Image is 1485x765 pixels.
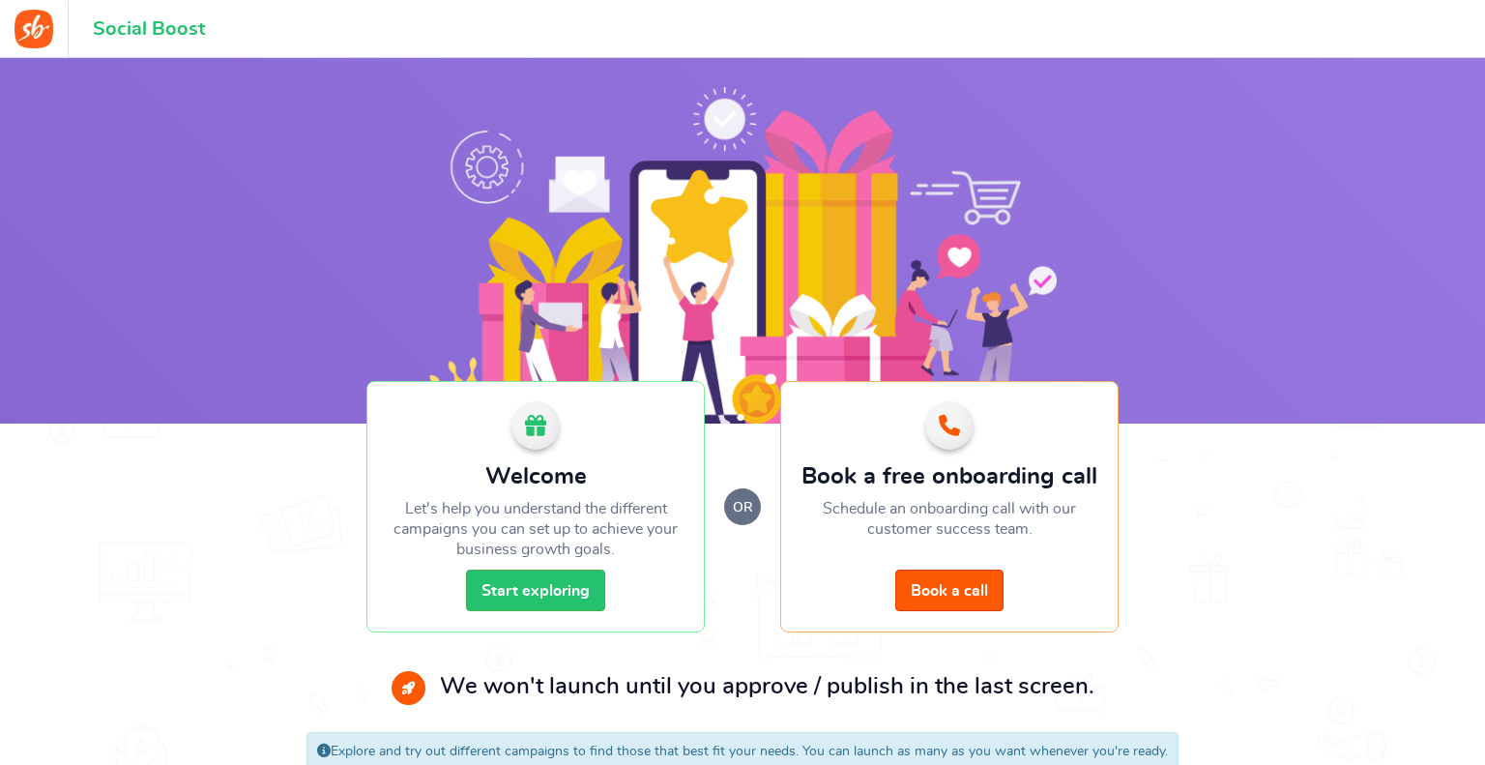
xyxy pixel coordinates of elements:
a: Start exploring [466,570,605,611]
a: Book a call [895,570,1004,611]
span: Let's help you understand the different campaigns you can set up to achieve your business growth ... [393,501,678,557]
img: Social Boost [15,10,53,48]
span: Schedule an onboarding call with our customer success team. [823,501,1076,537]
h2: Book a free onboarding call [801,464,1098,489]
p: We won't launch until you approve / publish in the last screen. [440,671,1094,704]
h1: Social Boost [93,18,205,40]
h2: Welcome [387,464,684,489]
small: or [724,488,761,525]
img: Social Boost [428,87,1057,424]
